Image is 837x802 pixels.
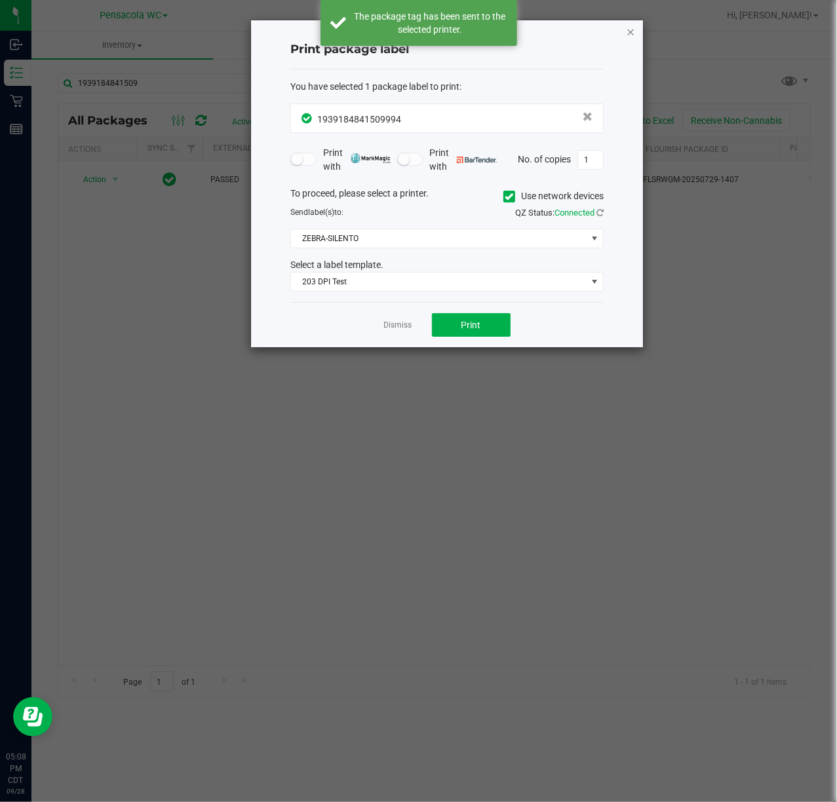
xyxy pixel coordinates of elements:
a: Dismiss [384,320,412,331]
div: Select a label template. [281,258,613,272]
div: To proceed, please select a printer. [281,187,613,206]
div: The package tag has been sent to the selected printer. [353,10,507,36]
span: Print [461,320,481,330]
span: In Sync [302,111,314,125]
span: 203 DPI Test [291,273,587,291]
img: bartender.png [457,157,497,163]
span: 1939184841509994 [317,114,401,124]
h4: Print package label [290,41,604,58]
span: Print with [429,146,497,174]
iframe: Resource center [13,697,52,736]
span: label(s) [308,208,334,217]
div: : [290,80,604,94]
span: Connected [555,208,594,218]
span: Print with [323,146,391,174]
span: QZ Status: [515,208,604,218]
span: Send to: [290,208,343,217]
span: You have selected 1 package label to print [290,81,459,92]
button: Print [432,313,511,337]
img: mark_magic_cybra.png [351,153,391,163]
span: No. of copies [518,153,571,164]
span: ZEBRA-SILENTO [291,229,587,248]
label: Use network devices [503,189,604,203]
